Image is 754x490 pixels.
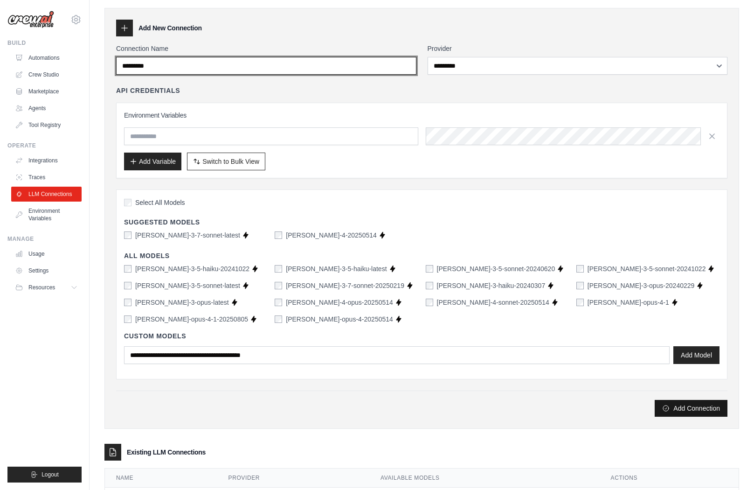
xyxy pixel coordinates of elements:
label: claude-3-opus-latest [135,298,229,307]
a: Settings [11,263,82,278]
input: claude-3-opus-latest [124,299,131,306]
input: claude-3-5-haiku-latest [275,265,282,273]
span: Resources [28,284,55,291]
th: Provider [217,469,370,488]
label: claude-3-7-sonnet-latest [135,231,240,240]
input: claude-3-5-sonnet-20241022 [576,265,584,273]
label: claude-4-opus-20250514 [286,298,393,307]
th: Available Models [369,469,600,488]
input: claude-opus-4-1-20250805 [124,315,131,323]
span: Logout [42,471,59,478]
a: Automations [11,50,82,65]
input: claude-4-opus-20250514 [275,299,282,306]
h3: Environment Variables [124,111,719,120]
a: Environment Variables [11,203,82,226]
h3: Existing LLM Connections [127,448,206,457]
label: claude-opus-4-1-20250805 [135,315,248,324]
button: Logout [7,467,82,483]
th: Actions [600,469,739,488]
h4: All Models [124,251,719,260]
label: claude-opus-4-1 [588,298,669,307]
a: Marketplace [11,84,82,99]
button: Add Variable [124,153,181,170]
span: Select All Models [135,198,185,207]
span: Switch to Bulk View [202,157,259,166]
label: Connection Name [116,44,416,53]
div: Build [7,39,82,47]
input: claude-sonnet-4-20250514 [275,231,282,239]
a: Crew Studio [11,67,82,82]
button: Resources [11,280,82,295]
label: claude-3-opus-20240229 [588,281,695,290]
input: claude-3-5-sonnet-20240620 [426,265,433,273]
input: Select All Models [124,199,131,206]
label: claude-4-sonnet-20250514 [437,298,549,307]
a: Traces [11,170,82,185]
label: claude-3-5-sonnet-20240620 [437,264,555,273]
input: claude-3-5-sonnet-latest [124,282,131,289]
label: claude-sonnet-4-20250514 [286,231,377,240]
label: claude-3-haiku-20240307 [437,281,546,290]
img: Logo [7,11,54,28]
label: claude-3-7-sonnet-20250219 [286,281,404,290]
th: Name [105,469,217,488]
a: Tool Registry [11,118,82,133]
a: Integrations [11,153,82,168]
input: claude-3-opus-20240229 [576,282,584,289]
h4: Custom Models [124,331,719,341]
label: claude-opus-4-20250514 [286,315,393,324]
label: Provider [428,44,728,53]
a: LLM Connections [11,187,82,202]
h4: API Credentials [116,86,180,95]
input: claude-3-7-sonnet-latest [124,231,131,239]
div: Operate [7,142,82,149]
button: Add Model [673,346,719,364]
input: claude-4-sonnet-20250514 [426,299,433,306]
label: claude-3-5-sonnet-latest [135,281,240,290]
button: Add Connection [655,400,727,417]
a: Usage [11,246,82,261]
div: Manage [7,235,82,243]
input: claude-3-5-haiku-20241022 [124,265,131,273]
input: claude-3-haiku-20240307 [426,282,433,289]
h3: Add New Connection [138,23,202,33]
label: claude-3-5-haiku-latest [286,264,387,273]
label: claude-3-5-haiku-20241022 [135,264,249,273]
a: Agents [11,101,82,116]
h4: Suggested Models [124,217,719,227]
input: claude-opus-4-1 [576,299,584,306]
button: Switch to Bulk View [187,153,265,170]
input: claude-opus-4-20250514 [275,315,282,323]
input: claude-3-7-sonnet-20250219 [275,282,282,289]
label: claude-3-5-sonnet-20241022 [588,264,706,273]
